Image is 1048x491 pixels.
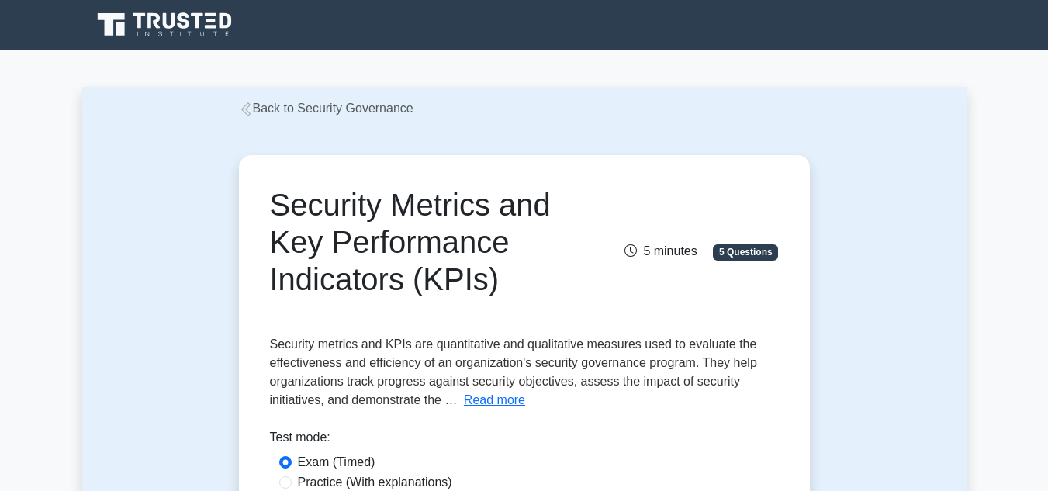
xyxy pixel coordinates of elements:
span: Security metrics and KPIs are quantitative and qualitative measures used to evaluate the effectiv... [270,337,757,406]
span: 5 minutes [624,244,697,258]
button: Read more [464,391,525,410]
label: Exam (Timed) [298,453,375,472]
h1: Security Metrics and Key Performance Indicators (KPIs) [270,186,603,298]
span: 5 Questions [713,244,778,260]
a: Back to Security Governance [239,102,413,115]
div: Test mode: [270,428,779,453]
